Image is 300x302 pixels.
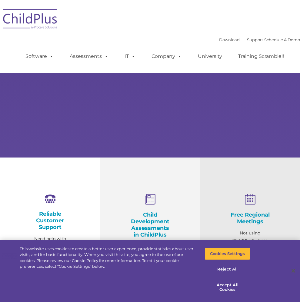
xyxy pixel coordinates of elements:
[205,247,250,260] button: Cookies Settings
[287,264,300,277] button: Close
[20,246,196,270] div: This website uses cookies to create a better user experience, provide statistics about user visit...
[232,50,290,62] a: Training Scramble!!
[118,50,142,62] a: IT
[230,211,270,225] h4: Free Regional Meetings
[30,211,70,231] h4: Reliable Customer Support
[19,50,60,62] a: Software
[205,279,250,296] button: Accept All Cookies
[64,50,115,62] a: Assessments
[192,50,228,62] a: University
[264,37,300,42] a: Schedule A Demo
[219,37,240,42] a: Download
[205,263,250,276] button: Reject All
[219,37,300,42] font: |
[247,37,263,42] a: Support
[145,50,188,62] a: Company
[130,211,170,238] h4: Child Development Assessments in ChildPlus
